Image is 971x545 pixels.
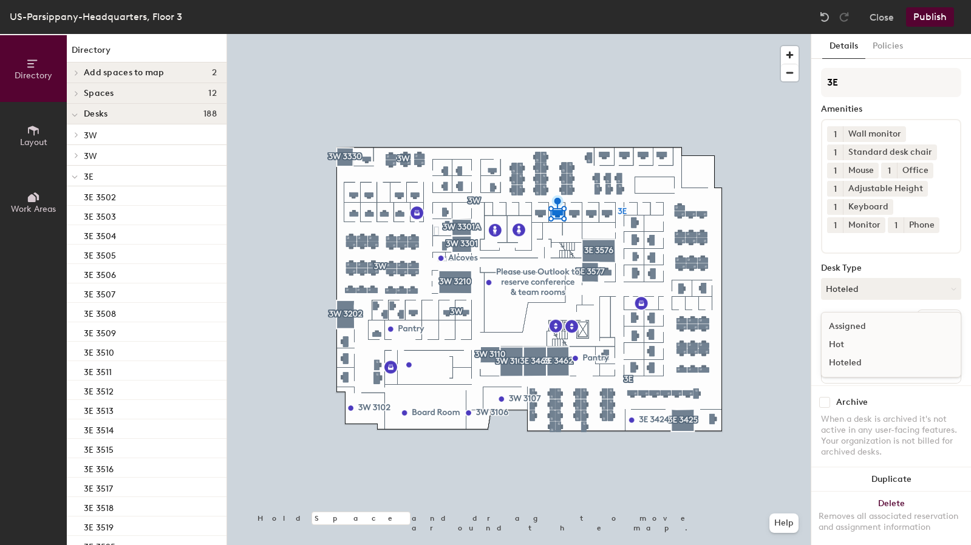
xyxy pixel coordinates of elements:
[888,217,904,233] button: 1
[838,11,850,23] img: Redo
[822,34,865,59] button: Details
[822,354,943,372] div: Hoteled
[906,7,954,27] button: Publish
[870,7,894,27] button: Close
[203,109,217,119] span: 188
[843,181,928,197] div: Adjustable Height
[822,336,943,354] div: Hot
[894,219,898,232] span: 1
[84,383,114,397] p: 3E 3512
[843,126,906,142] div: Wall monitor
[821,414,961,458] div: When a desk is archived it's not active in any user-facing features. Your organization is not bil...
[827,163,843,178] button: 1
[84,402,114,416] p: 3E 3513
[888,164,891,177] span: 1
[84,172,94,182] span: 3E
[904,217,939,233] div: Phone
[84,228,116,242] p: 3E 3504
[821,104,961,114] div: Amenities
[897,163,933,178] div: Office
[811,492,971,545] button: DeleteRemoves all associated reservation and assignment information
[84,519,114,533] p: 3E 3519
[84,266,116,280] p: 3E 3506
[11,204,56,214] span: Work Areas
[84,344,114,358] p: 3E 3510
[84,461,114,475] p: 3E 3516
[822,317,943,336] div: Assigned
[208,89,217,98] span: 12
[881,163,897,178] button: 1
[84,109,107,119] span: Desks
[819,511,964,533] div: Removes all associated reservation and assignment information
[84,422,114,436] p: 3E 3514
[834,219,837,232] span: 1
[827,144,843,160] button: 1
[821,278,961,300] button: Hoteled
[84,305,116,319] p: 3E 3508
[834,146,837,159] span: 1
[84,364,112,377] p: 3E 3511
[212,68,217,78] span: 2
[84,247,116,261] p: 3E 3505
[834,201,837,214] span: 1
[84,68,165,78] span: Add spaces to map
[10,9,182,24] div: US-Parsippany-Headquarters, Floor 3
[84,286,115,300] p: 3E 3507
[843,217,885,233] div: Monitor
[836,398,868,407] div: Archive
[84,189,116,203] p: 3E 3502
[834,183,837,195] span: 1
[821,263,961,273] div: Desk Type
[819,11,831,23] img: Undo
[827,126,843,142] button: 1
[84,151,97,161] span: 3W
[865,34,910,59] button: Policies
[843,199,893,215] div: Keyboard
[84,499,114,513] p: 3E 3518
[84,325,116,339] p: 3E 3509
[769,513,799,533] button: Help
[827,217,843,233] button: 1
[811,467,971,492] button: Duplicate
[917,310,961,330] button: Ungroup
[84,208,116,222] p: 3E 3503
[84,130,97,141] span: 3W
[834,128,837,141] span: 1
[827,181,843,197] button: 1
[843,163,879,178] div: Mouse
[84,480,113,494] p: 3E 3517
[84,89,114,98] span: Spaces
[15,70,52,81] span: Directory
[67,44,227,63] h1: Directory
[843,144,937,160] div: Standard desk chair
[827,199,843,215] button: 1
[84,441,114,455] p: 3E 3515
[20,137,47,147] span: Layout
[834,164,837,177] span: 1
